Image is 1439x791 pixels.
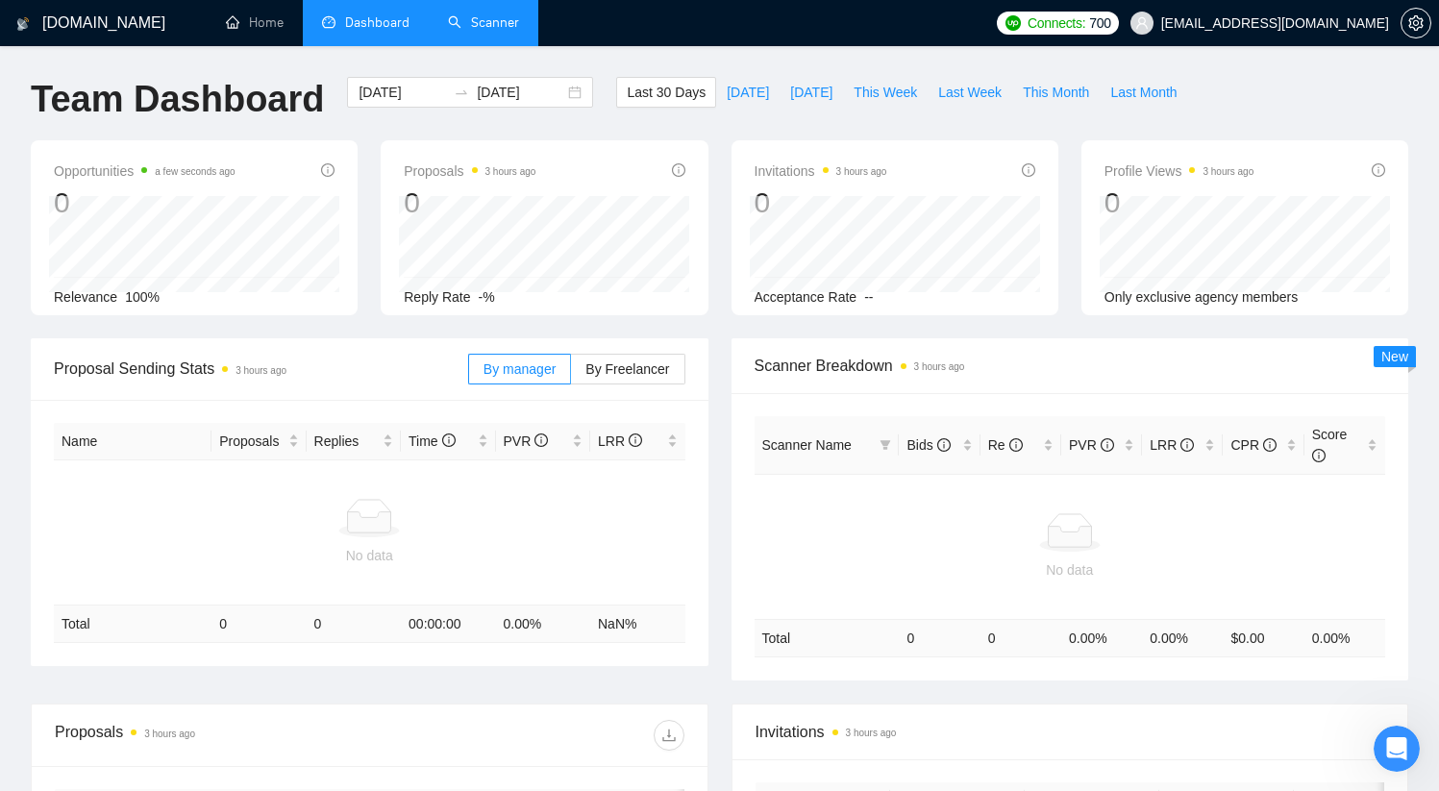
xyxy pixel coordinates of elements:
span: PVR [1069,437,1114,453]
td: 00:00:00 [401,606,495,643]
span: Re [988,437,1023,453]
th: Replies [307,423,401,460]
span: info-circle [1180,438,1194,452]
div: 0 [755,185,887,221]
button: [DATE] [780,77,843,108]
a: homeHome [226,14,284,31]
span: Acceptance Rate [755,289,857,305]
span: This Week [854,82,917,103]
time: 3 hours ago [846,728,897,738]
iframe: Intercom live chat [1374,726,1420,772]
span: Time [409,433,455,449]
span: Relevance [54,289,117,305]
button: Last 30 Days [616,77,716,108]
span: to [454,85,469,100]
td: 0.00 % [1142,619,1223,656]
h1: Team Dashboard [31,77,324,122]
div: No data [62,545,678,566]
button: Last Month [1100,77,1187,108]
span: CPR [1230,437,1276,453]
time: 3 hours ago [836,166,887,177]
div: No data [762,559,1378,581]
td: Total [755,619,900,656]
span: setting [1402,15,1430,31]
span: Dashboard [345,14,409,31]
span: PVR [504,433,549,449]
th: Proposals [211,423,306,460]
span: Scanner Breakdown [755,354,1386,378]
span: Proposals [404,160,535,183]
time: a few seconds ago [155,166,235,177]
span: info-circle [1101,438,1114,452]
td: 0 [307,606,401,643]
span: info-circle [1312,449,1326,462]
span: info-circle [937,438,951,452]
input: End date [477,82,564,103]
span: Replies [314,431,379,452]
span: Last Month [1110,82,1177,103]
time: 3 hours ago [1203,166,1253,177]
span: info-circle [1009,438,1023,452]
span: 700 [1089,12,1110,34]
div: 0 [1104,185,1254,221]
td: 0.00 % [496,606,590,643]
span: LRR [1150,437,1194,453]
div: 0 [404,185,535,221]
td: 0 [980,619,1061,656]
a: searchScanner [448,14,519,31]
td: 0.00 % [1061,619,1142,656]
div: Proposals [55,720,369,751]
span: 100% [125,289,160,305]
a: setting [1401,15,1431,31]
span: New [1381,349,1408,364]
span: swap-right [454,85,469,100]
span: download [655,728,683,743]
th: Name [54,423,211,460]
button: [DATE] [716,77,780,108]
span: info-circle [534,433,548,447]
span: info-circle [321,163,335,177]
span: Proposal Sending Stats [54,357,468,381]
time: 3 hours ago [236,365,286,376]
span: info-circle [442,433,456,447]
button: setting [1401,8,1431,38]
span: Scanner Name [762,437,852,453]
span: By manager [484,361,556,377]
span: [DATE] [790,82,832,103]
td: NaN % [590,606,685,643]
span: Bids [906,437,950,453]
span: Invitations [755,160,887,183]
span: Connects: [1028,12,1085,34]
span: filter [880,439,891,451]
img: upwork-logo.png [1005,15,1021,31]
td: 0.00 % [1304,619,1385,656]
button: This Week [843,77,928,108]
span: This Month [1023,82,1089,103]
input: Start date [359,82,446,103]
time: 3 hours ago [144,729,195,739]
span: Last Week [938,82,1002,103]
td: 0 [211,606,306,643]
span: info-circle [1372,163,1385,177]
time: 3 hours ago [485,166,536,177]
span: info-circle [1263,438,1277,452]
span: Only exclusive agency members [1104,289,1299,305]
span: Last 30 Days [627,82,706,103]
img: logo [16,9,30,39]
span: dashboard [322,15,335,29]
div: 0 [54,185,236,221]
time: 3 hours ago [914,361,965,372]
span: user [1135,16,1149,30]
span: Invitations [756,720,1385,744]
span: Profile Views [1104,160,1254,183]
span: info-circle [1022,163,1035,177]
button: Last Week [928,77,1012,108]
span: info-circle [672,163,685,177]
span: LRR [598,433,642,449]
button: download [654,720,684,751]
td: $ 0.00 [1223,619,1303,656]
span: -- [864,289,873,305]
td: 0 [899,619,980,656]
td: Total [54,606,211,643]
button: This Month [1012,77,1100,108]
